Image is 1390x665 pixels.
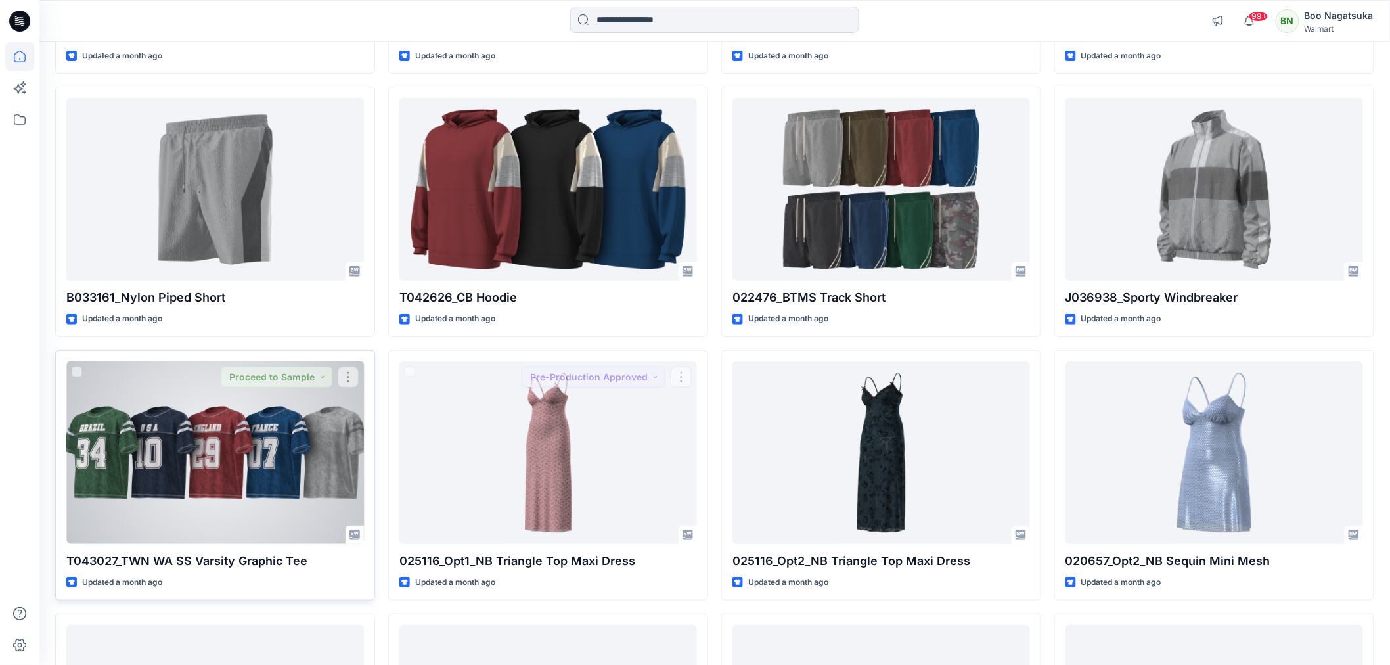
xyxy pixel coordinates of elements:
[66,288,364,307] p: B033161_Nylon Piped Short
[1065,288,1363,307] p: J036938_Sporty Windbreaker
[399,288,697,307] p: T042626_CB Hoodie
[732,552,1030,570] p: 025116_Opt2_NB Triangle Top Maxi Dress
[1081,49,1161,63] p: Updated a month ago
[1065,361,1363,544] a: 020657_Opt2_NB Sequin Mini Mesh
[1065,552,1363,570] p: 020657_Opt2_NB Sequin Mini Mesh
[748,576,828,589] p: Updated a month ago
[66,98,364,281] a: B033161_Nylon Piped Short
[415,312,495,326] p: Updated a month ago
[82,576,162,589] p: Updated a month ago
[82,312,162,326] p: Updated a month ago
[748,49,828,63] p: Updated a month ago
[66,552,364,570] p: T043027_TWN WA SS Varsity Graphic Tee
[1249,11,1268,22] span: 99+
[399,361,697,544] a: 025116_Opt1_NB Triangle Top Maxi Dress
[1305,8,1374,24] div: Boo Nagatsuka
[1305,24,1374,34] div: Walmart
[748,312,828,326] p: Updated a month ago
[732,288,1030,307] p: 022476_BTMS Track Short
[399,98,697,281] a: T042626_CB Hoodie
[399,552,697,570] p: 025116_Opt1_NB Triangle Top Maxi Dress
[732,361,1030,544] a: 025116_Opt2_NB Triangle Top Maxi Dress
[66,361,364,544] a: T043027_TWN WA SS Varsity Graphic Tee
[1081,312,1161,326] p: Updated a month ago
[415,49,495,63] p: Updated a month ago
[1081,576,1161,589] p: Updated a month ago
[1276,9,1299,33] div: BN
[732,98,1030,281] a: 022476_BTMS Track Short
[415,576,495,589] p: Updated a month ago
[1065,98,1363,281] a: J036938_Sporty Windbreaker
[82,49,162,63] p: Updated a month ago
